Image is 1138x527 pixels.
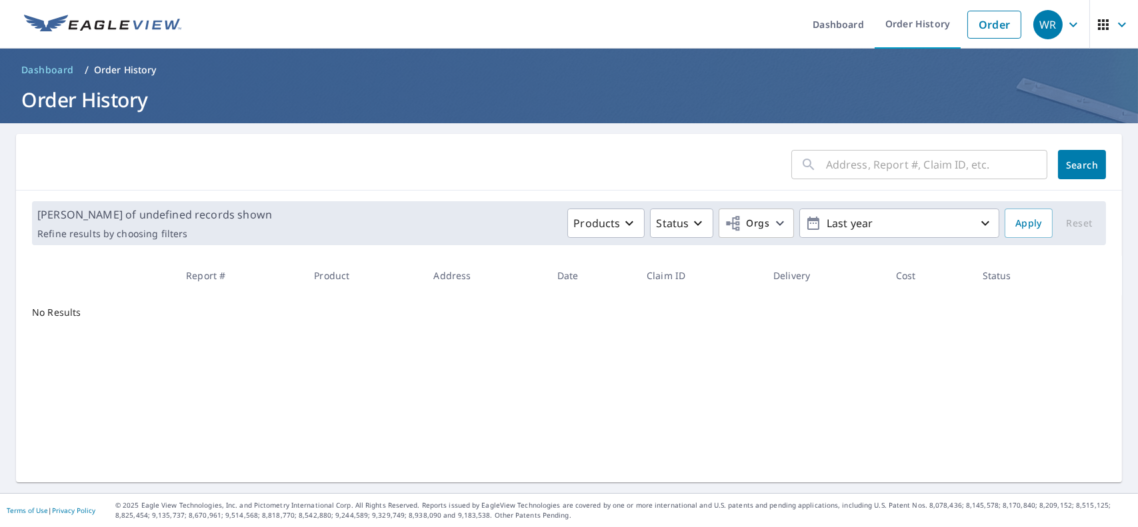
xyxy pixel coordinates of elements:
a: Privacy Policy [52,506,95,515]
p: Refine results by choosing filters [37,228,272,240]
button: Search [1058,150,1106,179]
button: Last year [799,209,999,238]
button: Apply [1005,209,1053,238]
input: Address, Report #, Claim ID, etc. [826,146,1047,183]
p: [PERSON_NAME] of undefined records shown [37,207,272,223]
a: Dashboard [16,59,79,81]
span: Dashboard [21,63,74,77]
a: Terms of Use [7,506,48,515]
span: Orgs [725,215,769,232]
p: Status [656,215,689,231]
p: Last year [821,212,977,235]
p: Products [573,215,620,231]
th: Date [547,256,636,295]
h1: Order History [16,86,1122,113]
span: Apply [1015,215,1042,232]
li: / [85,62,89,78]
p: Order History [94,63,157,77]
button: Orgs [719,209,794,238]
div: WR [1033,10,1063,39]
img: EV Logo [24,15,181,35]
p: © 2025 Eagle View Technologies, Inc. and Pictometry International Corp. All Rights Reserved. Repo... [115,500,1131,520]
p: | [7,506,95,514]
button: Status [650,209,713,238]
td: No Results [16,295,175,330]
th: Claim ID [636,256,763,295]
nav: breadcrumb [16,59,1122,81]
th: Cost [885,256,972,295]
button: Products [567,209,645,238]
th: Product [303,256,423,295]
span: Search [1069,159,1095,171]
th: Report # [175,256,303,295]
a: Order [967,11,1021,39]
th: Status [972,256,1077,295]
th: Address [423,256,547,295]
th: Delivery [763,256,885,295]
